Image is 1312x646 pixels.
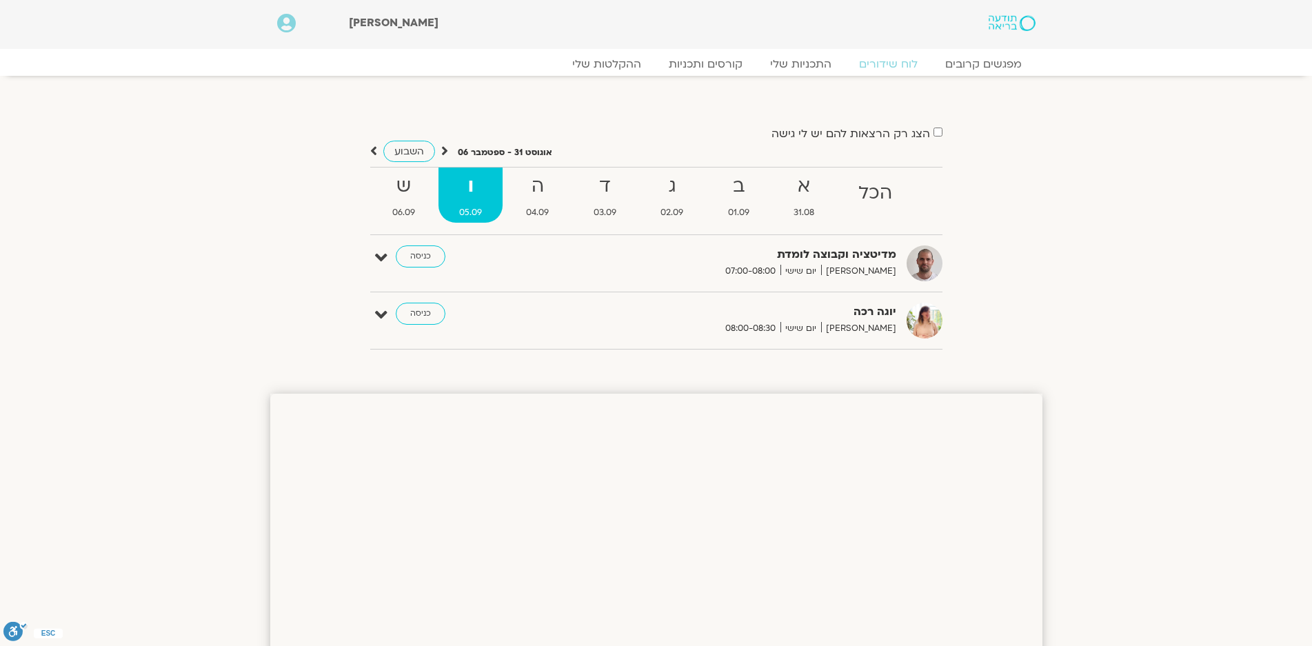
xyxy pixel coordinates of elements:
[773,171,835,202] strong: א
[707,205,769,220] span: 01.09
[573,171,637,202] strong: ד
[558,245,896,264] strong: מדיטציה וקבוצה לומדת
[573,168,637,223] a: ד03.09
[756,57,845,71] a: התכניות שלי
[277,57,1036,71] nav: Menu
[573,205,637,220] span: 03.09
[821,321,896,336] span: [PERSON_NAME]
[438,171,503,202] strong: ו
[720,321,780,336] span: 08:00-08:30
[640,205,704,220] span: 02.09
[383,141,435,162] a: השבוע
[773,168,835,223] a: א31.08
[771,128,930,140] label: הצג רק הרצאות להם יש לי גישה
[640,168,704,223] a: ג02.09
[396,303,445,325] a: כניסה
[505,205,569,220] span: 04.09
[438,205,503,220] span: 05.09
[394,145,424,158] span: השבוע
[372,171,436,202] strong: ש
[780,321,821,336] span: יום שישי
[372,168,436,223] a: ש06.09
[349,15,438,30] span: [PERSON_NAME]
[838,178,913,209] strong: הכל
[707,168,769,223] a: ב01.09
[931,57,1036,71] a: מפגשים קרובים
[640,171,704,202] strong: ג
[707,171,769,202] strong: ב
[438,168,503,223] a: ו05.09
[821,264,896,279] span: [PERSON_NAME]
[655,57,756,71] a: קורסים ותכניות
[372,205,436,220] span: 06.09
[773,205,835,220] span: 31.08
[720,264,780,279] span: 07:00-08:00
[458,145,552,160] p: אוגוסט 31 - ספטמבר 06
[558,303,896,321] strong: יוגה רכה
[845,57,931,71] a: לוח שידורים
[558,57,655,71] a: ההקלטות שלי
[505,168,569,223] a: ה04.09
[838,168,913,223] a: הכל
[780,264,821,279] span: יום שישי
[505,171,569,202] strong: ה
[396,245,445,268] a: כניסה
